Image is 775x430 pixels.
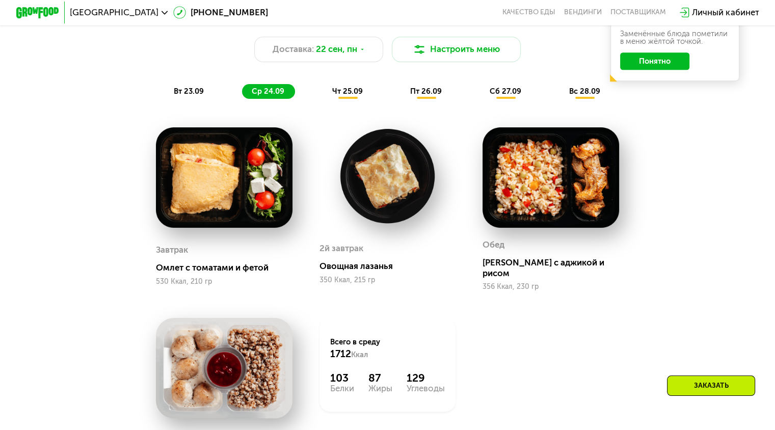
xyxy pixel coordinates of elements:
[319,240,363,257] div: 2й завтрак
[156,262,301,273] div: Омлет с томатами и фетой
[483,283,619,291] div: 356 Ккал, 230 гр
[273,43,314,56] span: Доставка:
[174,87,204,96] span: вт 23.09
[156,278,292,286] div: 530 Ккал, 210 гр
[569,87,600,96] span: вс 28.09
[667,375,755,396] div: Заказать
[610,8,666,17] div: поставщикам
[483,237,504,253] div: Обед
[332,87,363,96] span: чт 25.09
[620,52,689,70] button: Понятно
[692,6,759,19] div: Личный кабинет
[330,384,354,393] div: Белки
[410,87,442,96] span: пт 26.09
[330,371,354,384] div: 103
[351,350,368,359] span: Ккал
[156,242,188,258] div: Завтрак
[70,8,158,17] span: [GEOGRAPHIC_DATA]
[392,37,521,63] button: Настроить меню
[620,30,730,45] div: Заменённые блюда пометили в меню жёлтой точкой.
[330,337,445,360] div: Всего в среду
[407,371,445,384] div: 129
[368,384,392,393] div: Жиры
[407,384,445,393] div: Углеводы
[330,348,351,360] span: 1712
[319,276,456,284] div: 350 Ккал, 215 гр
[490,87,521,96] span: сб 27.09
[252,87,284,96] span: ср 24.09
[319,261,464,272] div: Овощная лазанья
[368,371,392,384] div: 87
[564,8,602,17] a: Вендинги
[316,43,357,56] span: 22 сен, пн
[483,257,627,279] div: [PERSON_NAME] с аджикой и рисом
[173,6,268,19] a: [PHONE_NUMBER]
[502,8,555,17] a: Качество еды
